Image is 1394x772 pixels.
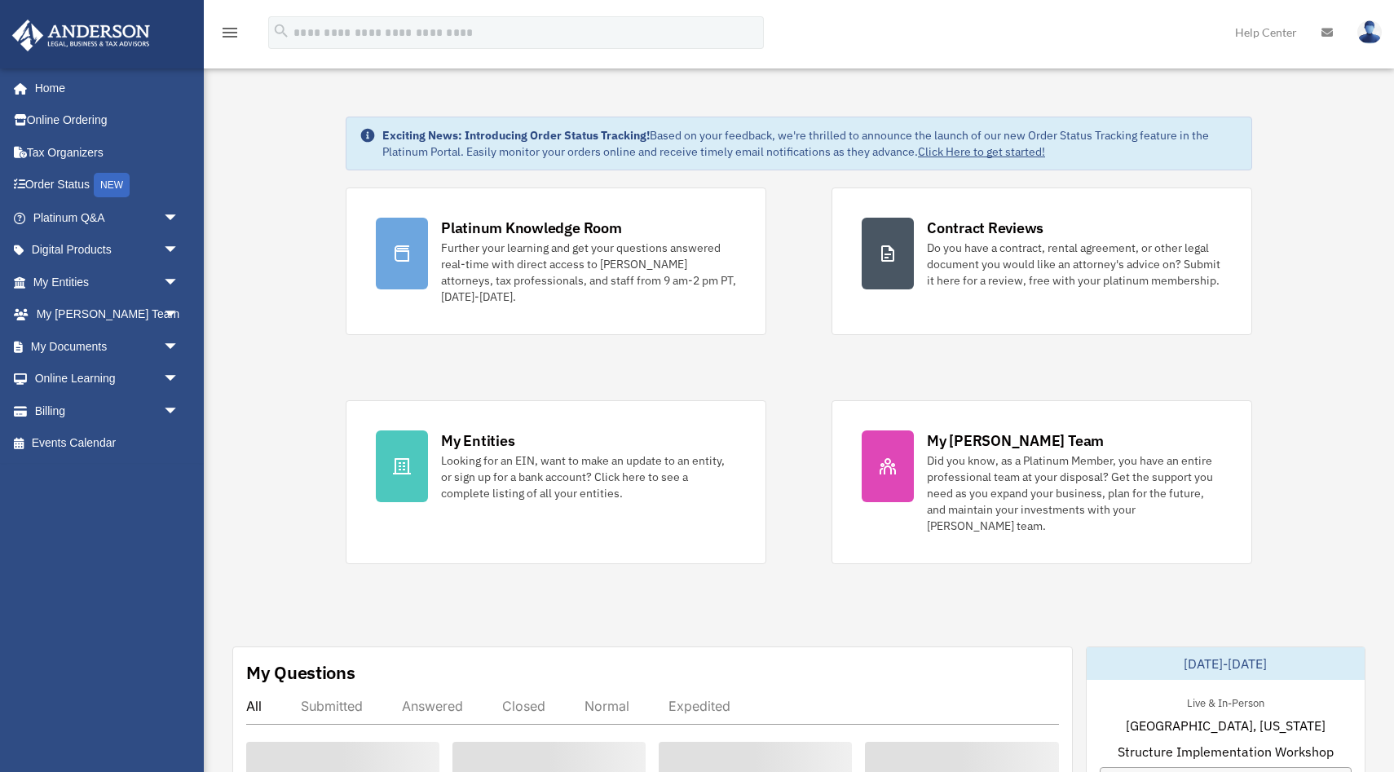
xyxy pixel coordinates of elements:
[246,660,355,685] div: My Questions
[163,234,196,267] span: arrow_drop_down
[1087,647,1365,680] div: [DATE]-[DATE]
[918,144,1045,159] a: Click Here to get started!
[163,298,196,332] span: arrow_drop_down
[927,452,1222,534] div: Did you know, as a Platinum Member, you have an entire professional team at your disposal? Get th...
[163,201,196,235] span: arrow_drop_down
[11,427,204,460] a: Events Calendar
[11,266,204,298] a: My Entitiesarrow_drop_down
[11,234,204,267] a: Digital Productsarrow_drop_down
[163,363,196,396] span: arrow_drop_down
[346,187,766,335] a: Platinum Knowledge Room Further your learning and get your questions answered real-time with dire...
[346,400,766,564] a: My Entities Looking for an EIN, want to make an update to an entity, or sign up for a bank accoun...
[1357,20,1382,44] img: User Pic
[927,240,1222,289] div: Do you have a contract, rental agreement, or other legal document you would like an attorney's ad...
[402,698,463,714] div: Answered
[163,266,196,299] span: arrow_drop_down
[11,298,204,331] a: My [PERSON_NAME] Teamarrow_drop_down
[441,218,622,238] div: Platinum Knowledge Room
[832,187,1252,335] a: Contract Reviews Do you have a contract, rental agreement, or other legal document you would like...
[441,452,736,501] div: Looking for an EIN, want to make an update to an entity, or sign up for a bank account? Click her...
[301,698,363,714] div: Submitted
[927,430,1104,451] div: My [PERSON_NAME] Team
[11,395,204,427] a: Billingarrow_drop_down
[11,330,204,363] a: My Documentsarrow_drop_down
[668,698,730,714] div: Expedited
[11,201,204,234] a: Platinum Q&Aarrow_drop_down
[927,218,1043,238] div: Contract Reviews
[832,400,1252,564] a: My [PERSON_NAME] Team Did you know, as a Platinum Member, you have an entire professional team at...
[441,430,514,451] div: My Entities
[1174,693,1277,710] div: Live & In-Person
[382,127,1238,160] div: Based on your feedback, we're thrilled to announce the launch of our new Order Status Tracking fe...
[1118,742,1334,761] span: Structure Implementation Workshop
[272,22,290,40] i: search
[94,173,130,197] div: NEW
[163,330,196,364] span: arrow_drop_down
[11,363,204,395] a: Online Learningarrow_drop_down
[11,104,204,137] a: Online Ordering
[7,20,155,51] img: Anderson Advisors Platinum Portal
[246,698,262,714] div: All
[502,698,545,714] div: Closed
[11,136,204,169] a: Tax Organizers
[11,169,204,202] a: Order StatusNEW
[585,698,629,714] div: Normal
[220,23,240,42] i: menu
[1126,716,1326,735] span: [GEOGRAPHIC_DATA], [US_STATE]
[11,72,196,104] a: Home
[382,128,650,143] strong: Exciting News: Introducing Order Status Tracking!
[163,395,196,428] span: arrow_drop_down
[441,240,736,305] div: Further your learning and get your questions answered real-time with direct access to [PERSON_NAM...
[220,29,240,42] a: menu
